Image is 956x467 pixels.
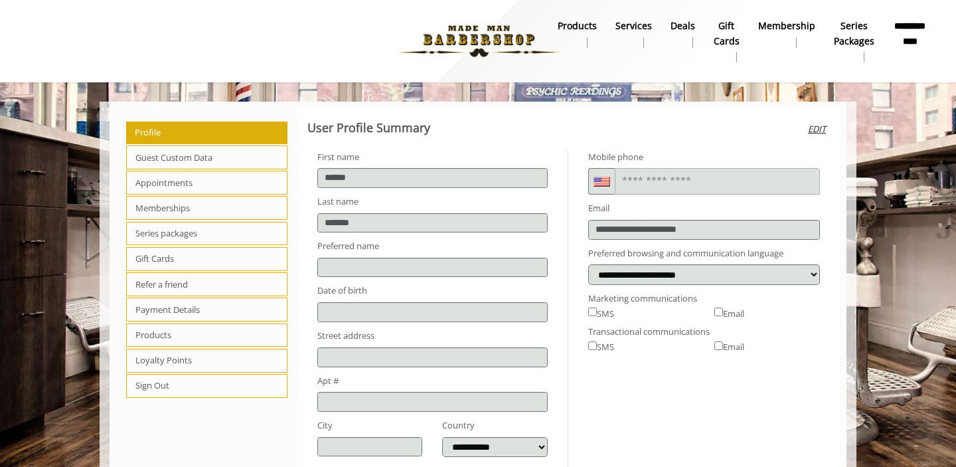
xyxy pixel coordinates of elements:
[126,222,287,246] span: Series packages
[704,17,749,66] a: Gift cardsgift cards
[126,374,287,398] span: Sign Out
[126,145,287,169] span: Guest Custom Data
[606,17,661,51] a: ServicesServices
[758,19,815,33] b: Membership
[126,122,287,144] span: Profile
[126,247,287,271] span: Gift Cards
[714,19,740,48] b: gift cards
[671,19,695,33] b: Deals
[548,17,606,51] a: Productsproducts
[808,122,826,136] i: Edit
[661,17,704,51] a: DealsDeals
[749,17,825,51] a: MembershipMembership
[834,19,874,48] b: Series packages
[126,196,287,220] span: Memberships
[126,171,287,195] span: Appointments
[825,17,884,66] a: Series packagesSeries packages
[126,298,287,322] span: Payment Details
[388,5,570,78] img: Made Man Barbershop logo
[126,324,287,347] span: Products
[804,108,830,150] button: Edit user profile
[307,120,430,136] b: User Profile Summary
[126,349,287,373] span: Loyalty Points
[615,19,652,33] b: Services
[126,272,287,296] span: Refer a friend
[558,19,597,33] b: products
